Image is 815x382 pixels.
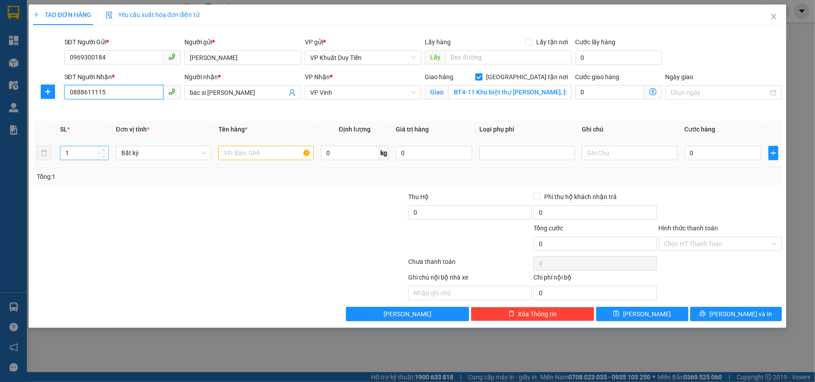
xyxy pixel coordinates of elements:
[700,310,706,318] span: printer
[709,309,772,319] span: [PERSON_NAME] và In
[305,73,330,81] span: VP Nhận
[770,13,777,20] span: close
[596,307,688,321] button: save[PERSON_NAME]
[623,309,671,319] span: [PERSON_NAME]
[346,307,469,321] button: [PERSON_NAME]
[582,146,677,160] input: Ghi Chú
[533,37,572,47] span: Lấy tận nơi
[184,72,301,82] div: Người nhận
[685,126,716,133] span: Cước hàng
[37,146,51,160] button: delete
[407,257,533,272] div: Chưa thanh toán
[184,37,301,47] div: Người gửi
[408,272,532,286] div: Ghi chú nội bộ nhà xe
[690,307,782,321] button: printer[PERSON_NAME] và In
[533,225,563,232] span: Tổng cước
[761,4,786,30] button: Close
[384,309,431,319] span: [PERSON_NAME]
[425,85,448,99] span: Giao
[659,225,718,232] label: Hình thức thanh toán
[339,126,371,133] span: Định lượng
[116,126,149,133] span: Đơn vị tính
[476,121,578,138] th: Loại phụ phí
[769,149,778,157] span: plus
[666,73,694,81] label: Ngày giao
[37,172,315,182] div: Tổng: 1
[425,50,445,64] span: Lấy
[64,72,181,82] div: SĐT Người Nhận
[98,146,108,153] span: Increase Value
[575,73,619,81] label: Cước giao hàng
[649,88,657,95] span: dollar-circle
[575,85,644,99] input: Cước giao hàng
[98,153,108,160] span: Decrease Value
[518,309,557,319] span: Xóa Thông tin
[310,51,416,64] span: VP Khuất Duy Tiến
[168,88,175,95] span: phone
[396,146,472,160] input: 0
[121,146,206,160] span: Bất kỳ
[41,88,55,95] span: plus
[168,53,175,60] span: phone
[508,310,515,318] span: delete
[380,146,388,160] span: kg
[578,121,681,138] th: Ghi chú
[448,85,572,99] input: Giao tận nơi
[33,12,39,18] span: plus
[482,72,572,82] span: [GEOGRAPHIC_DATA] tận nơi
[471,307,594,321] button: deleteXóa Thông tin
[425,73,453,81] span: Giao hàng
[101,148,107,153] span: up
[408,193,429,200] span: Thu Hộ
[541,192,620,202] span: Phí thu hộ khách nhận trả
[408,286,532,300] input: Nhập ghi chú
[613,310,619,318] span: save
[64,37,181,47] div: SĐT Người Gửi
[671,88,769,98] input: Ngày giao
[533,272,657,286] div: Chi phí nội bộ
[575,51,661,65] input: Cước lấy hàng
[60,126,67,133] span: SL
[768,146,778,160] button: plus
[106,12,113,19] img: icon
[218,146,314,160] input: VD: Bàn, Ghế
[425,38,451,46] span: Lấy hàng
[101,154,107,159] span: down
[305,37,422,47] div: VP gửi
[575,38,615,46] label: Cước lấy hàng
[106,11,200,18] span: Yêu cầu xuất hóa đơn điện tử
[289,89,296,96] span: user-add
[33,11,91,18] span: TẠO ĐƠN HÀNG
[310,86,416,99] span: VP Vinh
[218,126,247,133] span: Tên hàng
[41,85,55,99] button: plus
[396,126,429,133] span: Giá trị hàng
[445,50,572,64] input: Dọc đường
